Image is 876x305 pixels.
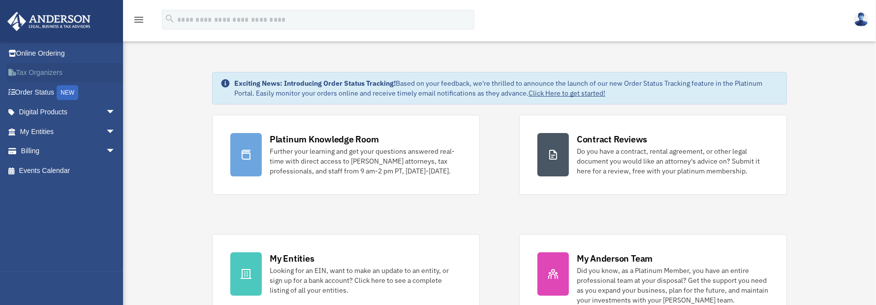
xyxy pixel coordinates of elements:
img: User Pic [854,12,869,27]
span: arrow_drop_down [106,102,125,123]
a: Contract Reviews Do you have a contract, rental agreement, or other legal document you would like... [519,115,787,195]
div: Did you know, as a Platinum Member, you have an entire professional team at your disposal? Get th... [577,266,769,305]
div: Do you have a contract, rental agreement, or other legal document you would like an attorney's ad... [577,146,769,176]
a: menu [133,17,145,26]
div: Looking for an EIN, want to make an update to an entity, or sign up for a bank account? Click her... [270,266,462,295]
div: Platinum Knowledge Room [270,133,379,145]
a: My Entitiesarrow_drop_down [7,122,130,141]
a: Digital Productsarrow_drop_down [7,102,130,122]
i: search [164,13,175,24]
div: Based on your feedback, we're thrilled to announce the launch of our new Order Status Tracking fe... [234,78,779,98]
a: Click Here to get started! [529,89,605,98]
div: Contract Reviews [577,133,647,145]
strong: Exciting News: Introducing Order Status Tracking! [234,79,396,88]
a: Online Ordering [7,43,130,63]
span: arrow_drop_down [106,122,125,142]
div: My Entities [270,252,314,265]
a: Events Calendar [7,161,130,180]
a: Tax Organizers [7,63,130,83]
a: Billingarrow_drop_down [7,141,130,161]
div: NEW [57,85,78,100]
a: Platinum Knowledge Room Further your learning and get your questions answered real-time with dire... [212,115,480,195]
a: Order StatusNEW [7,82,130,102]
span: arrow_drop_down [106,141,125,162]
img: Anderson Advisors Platinum Portal [4,12,94,31]
i: menu [133,14,145,26]
div: Further your learning and get your questions answered real-time with direct access to [PERSON_NAM... [270,146,462,176]
div: My Anderson Team [577,252,653,265]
